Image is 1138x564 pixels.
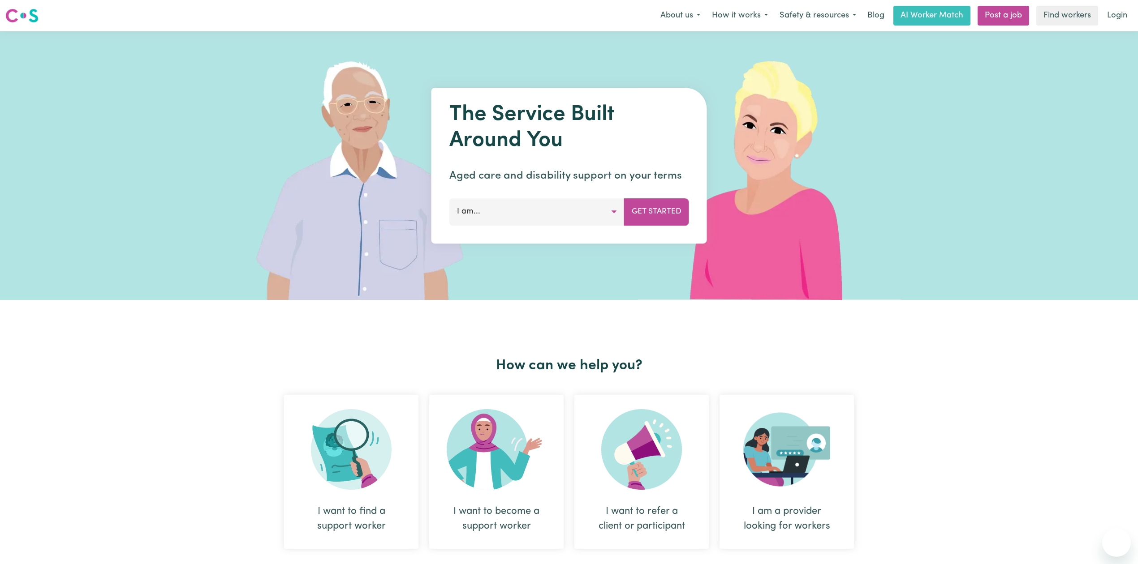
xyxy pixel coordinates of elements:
button: How it works [706,6,774,25]
img: Provider [743,409,830,490]
a: Find workers [1036,6,1098,26]
div: I want to become a support worker [429,395,564,549]
div: I want to refer a client or participant [596,504,687,534]
img: Become Worker [447,409,546,490]
a: AI Worker Match [893,6,970,26]
button: I am... [449,198,625,225]
button: About us [655,6,706,25]
div: I am a provider looking for workers [741,504,832,534]
h1: The Service Built Around You [449,102,689,154]
div: I want to find a support worker [306,504,397,534]
button: Safety & resources [774,6,862,25]
div: I want to refer a client or participant [574,395,709,549]
div: I want to become a support worker [451,504,542,534]
img: Careseekers logo [5,8,39,24]
a: Post a job [978,6,1029,26]
iframe: Button to launch messaging window [1102,528,1131,557]
img: Search [311,409,392,490]
div: I want to find a support worker [284,395,418,549]
a: Login [1102,6,1133,26]
button: Get Started [624,198,689,225]
a: Careseekers logo [5,5,39,26]
a: Blog [862,6,890,26]
h2: How can we help you? [279,357,859,374]
img: Refer [601,409,682,490]
p: Aged care and disability support on your terms [449,168,689,184]
div: I am a provider looking for workers [720,395,854,549]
